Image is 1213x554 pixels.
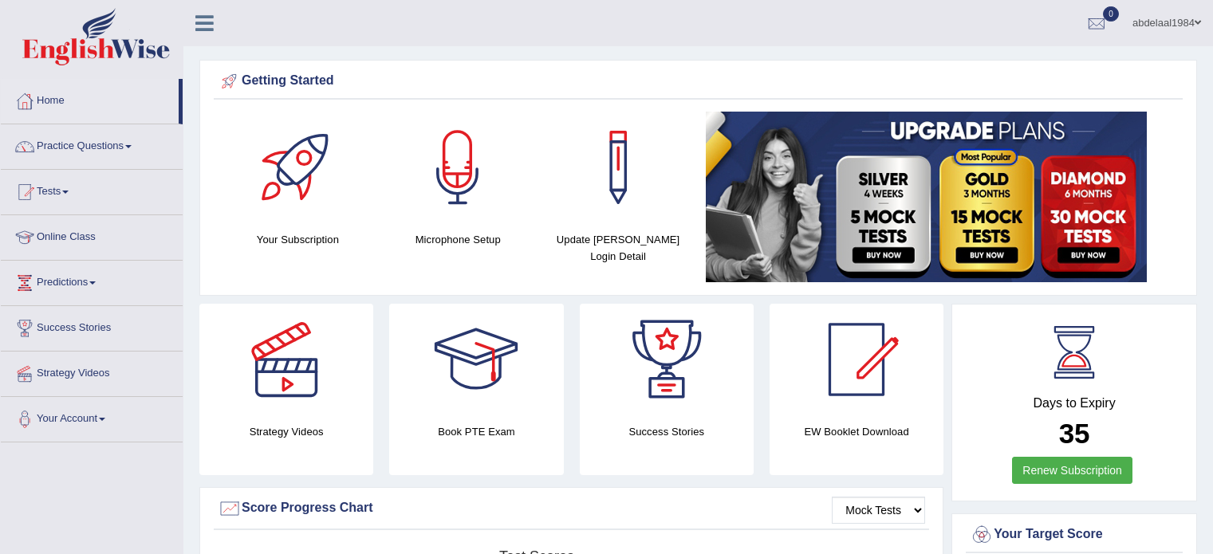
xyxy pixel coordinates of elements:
a: Renew Subscription [1012,457,1132,484]
h4: EW Booklet Download [770,423,943,440]
div: Getting Started [218,69,1179,93]
h4: Your Subscription [226,231,370,248]
a: Strategy Videos [1,352,183,391]
b: 35 [1059,418,1090,449]
a: Your Account [1,397,183,437]
div: Your Target Score [970,523,1179,547]
a: Success Stories [1,306,183,346]
a: Home [1,79,179,119]
div: Score Progress Chart [218,497,925,521]
a: Tests [1,170,183,210]
span: 0 [1103,6,1119,22]
a: Practice Questions [1,124,183,164]
h4: Success Stories [580,423,754,440]
a: Online Class [1,215,183,255]
a: Predictions [1,261,183,301]
h4: Book PTE Exam [389,423,563,440]
h4: Strategy Videos [199,423,373,440]
h4: Days to Expiry [970,396,1179,411]
h4: Update [PERSON_NAME] Login Detail [546,231,691,265]
img: small5.jpg [706,112,1147,282]
h4: Microphone Setup [386,231,530,248]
